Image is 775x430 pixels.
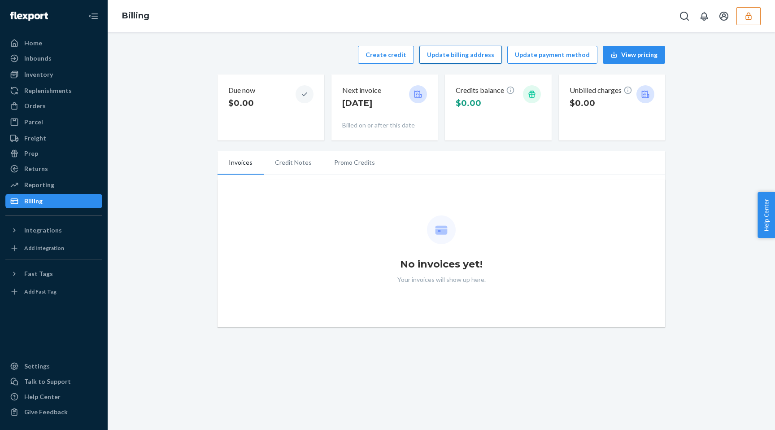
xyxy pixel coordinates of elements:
button: Give Feedback [5,405,102,419]
p: [DATE] [342,97,381,109]
p: Credits balance [456,85,515,96]
button: Update payment method [507,46,597,64]
p: Billed on or after this date [342,121,427,130]
li: Promo Credits [323,151,386,174]
span: $0.00 [456,98,481,108]
a: Settings [5,359,102,373]
button: Fast Tags [5,267,102,281]
img: Flexport logo [10,12,48,21]
p: $0.00 [228,97,255,109]
div: Freight [24,134,46,143]
div: Talk to Support [24,377,71,386]
div: Add Fast Tag [24,288,57,295]
div: Reporting [24,180,54,189]
a: Home [5,36,102,50]
div: Replenishments [24,86,72,95]
div: Integrations [24,226,62,235]
div: Inventory [24,70,53,79]
a: Add Fast Tag [5,285,102,299]
a: Billing [5,194,102,208]
a: Replenishments [5,83,102,98]
h1: No invoices yet! [400,257,483,272]
div: Settings [24,362,50,371]
div: Billing [24,197,43,206]
a: Inventory [5,67,102,82]
div: Inbounds [24,54,52,63]
p: Your invoices will show up here. [397,275,486,284]
li: Invoices [218,151,264,175]
button: Open notifications [695,7,713,25]
button: Open Search Box [675,7,693,25]
button: Close Navigation [84,7,102,25]
button: View pricing [603,46,665,64]
a: Parcel [5,115,102,129]
a: Returns [5,162,102,176]
a: Talk to Support [5,374,102,389]
div: Orders [24,101,46,110]
a: Inbounds [5,51,102,66]
button: Integrations [5,223,102,237]
div: Fast Tags [24,269,53,278]
div: Returns [24,164,48,173]
ol: breadcrumbs [115,3,157,29]
a: Reporting [5,178,102,192]
a: Add Integration [5,241,102,255]
button: Create credit [358,46,414,64]
p: Unbilled charges [570,85,632,96]
p: $0.00 [570,97,632,109]
p: Next invoice [342,85,381,96]
div: Help Center [24,392,61,401]
button: Update billing address [419,46,502,64]
div: Prep [24,149,38,158]
li: Credit Notes [264,151,323,174]
div: Give Feedback [24,408,68,417]
a: Orders [5,99,102,113]
a: Billing [122,11,149,21]
div: Parcel [24,118,43,127]
button: Open account menu [715,7,733,25]
a: Freight [5,131,102,145]
div: Home [24,39,42,48]
a: Help Center [5,390,102,404]
p: Due now [228,85,255,96]
button: Help Center [758,192,775,238]
div: Add Integration [24,244,64,252]
a: Prep [5,146,102,161]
